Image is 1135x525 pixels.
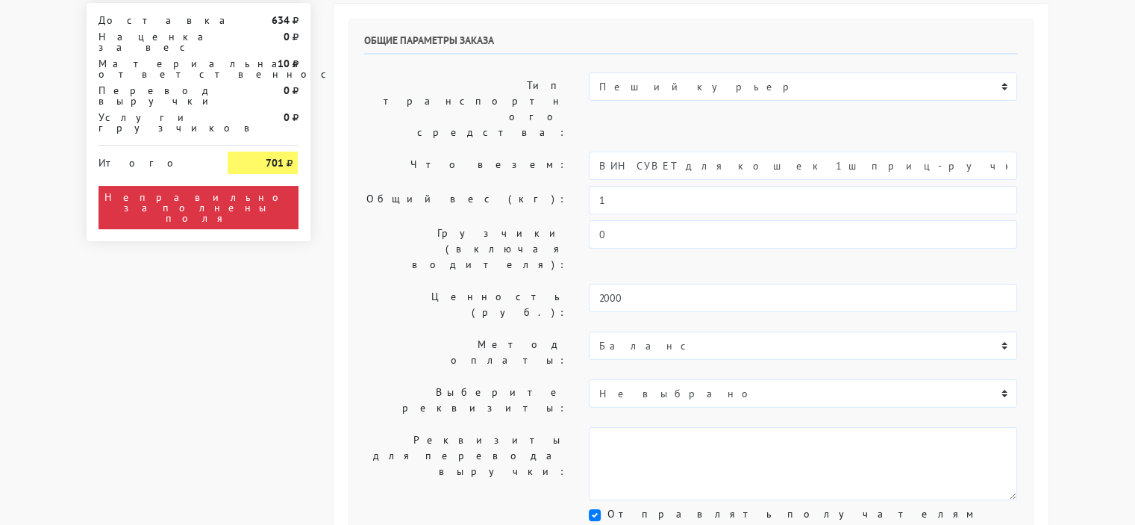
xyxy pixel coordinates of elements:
label: Что везем: [353,152,578,180]
div: Неправильно заполнены поля [99,186,298,229]
label: Ценность (руб.): [353,284,578,326]
strong: 0 [283,84,289,97]
div: Материальная ответственность [87,58,217,79]
strong: 634 [271,13,289,27]
div: Перевод выручки [87,85,217,106]
div: Услуги грузчиков [87,112,217,133]
h6: Общие параметры заказа [364,34,1018,55]
strong: 0 [283,30,289,43]
div: Наценка за вес [87,31,217,52]
div: Итого [99,152,206,168]
label: Выберите реквизиты: [353,379,578,421]
label: Общий вес (кг): [353,186,578,214]
strong: 701 [265,156,283,170]
div: Доставка [87,15,217,25]
label: Метод оплаты: [353,332,578,373]
strong: 0 [283,111,289,124]
label: Грузчики (включая водителя): [353,220,578,278]
label: Тип транспортного средства: [353,72,578,146]
label: Реквизиты для перевода выручки: [353,427,578,500]
strong: 10 [277,57,289,70]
